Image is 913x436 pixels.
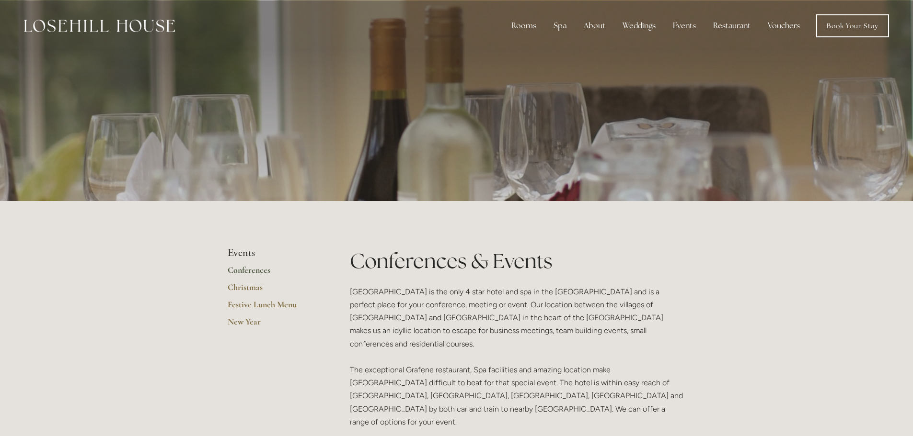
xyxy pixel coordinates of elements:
[615,16,663,35] div: Weddings
[350,285,686,428] p: [GEOGRAPHIC_DATA] is the only 4 star hotel and spa in the [GEOGRAPHIC_DATA] and is a perfect plac...
[705,16,758,35] div: Restaurant
[576,16,613,35] div: About
[665,16,704,35] div: Events
[228,299,319,316] a: Festive Lunch Menu
[24,20,175,32] img: Losehill House
[228,247,319,259] li: Events
[760,16,808,35] a: Vouchers
[504,16,544,35] div: Rooms
[816,14,889,37] a: Book Your Stay
[546,16,574,35] div: Spa
[350,247,686,275] h1: Conferences & Events
[228,282,319,299] a: Christmas
[228,316,319,334] a: New Year
[228,265,319,282] a: Conferences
